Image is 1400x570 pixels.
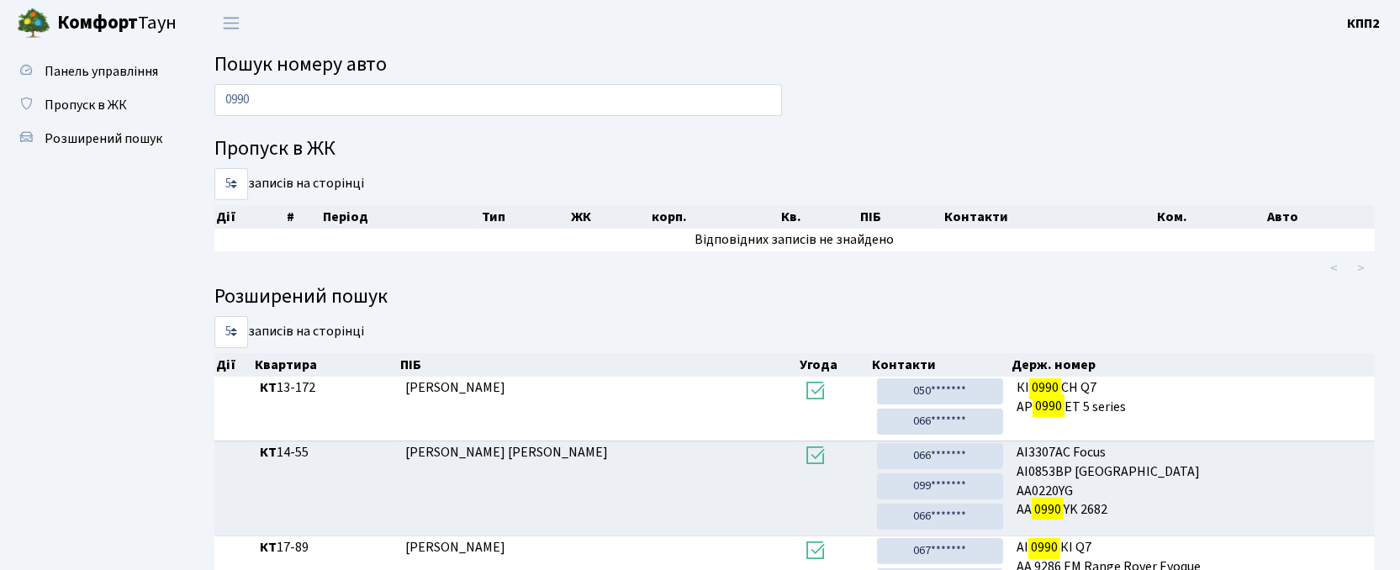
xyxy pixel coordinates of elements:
th: # [285,205,321,229]
a: Панель управління [8,55,177,88]
h4: Пропуск в ЖК [214,137,1375,161]
span: 14-55 [260,443,392,462]
b: КТ [260,538,277,557]
th: Період [321,205,480,229]
b: КТ [260,443,277,462]
th: Ком. [1155,205,1265,229]
th: Контакти [943,205,1155,229]
span: Пропуск в ЖК [45,96,127,114]
td: Відповідних записів не знайдено [214,229,1375,251]
input: Пошук [214,84,782,116]
a: КПП2 [1347,13,1380,34]
select: записів на сторінці [214,316,248,348]
label: записів на сторінці [214,316,364,348]
th: Кв. [779,205,858,229]
a: Пропуск в ЖК [8,88,177,122]
b: КТ [260,378,277,397]
th: корп. [650,205,779,229]
img: logo.png [17,7,50,40]
th: Дії [214,205,285,229]
span: [PERSON_NAME] [PERSON_NAME] [405,443,608,462]
span: AI3307AC Focus АІ0853ВР [GEOGRAPHIC_DATA] AA0220YG AA YK 2682 [1017,443,1368,520]
th: Контакти [870,353,1010,377]
span: КІ СН Q7 АР ЕТ 5 series [1017,378,1368,417]
span: Пошук номеру авто [214,50,387,79]
button: Переключити навігацію [210,9,252,37]
b: Комфорт [57,9,138,36]
span: Розширений пошук [45,129,162,148]
th: Авто [1265,205,1375,229]
th: ЖК [569,205,650,229]
b: КПП2 [1347,14,1380,33]
a: Розширений пошук [8,122,177,156]
span: Таун [57,9,177,38]
h4: Розширений пошук [214,285,1375,309]
mark: 0990 [1032,498,1064,521]
th: ПІБ [399,353,797,377]
span: Панель управління [45,62,158,81]
th: Держ. номер [1010,353,1375,377]
select: записів на сторінці [214,168,248,200]
span: [PERSON_NAME] [405,538,505,557]
span: 17-89 [260,538,392,557]
mark: 0990 [1033,394,1065,418]
th: ПІБ [858,205,943,229]
span: [PERSON_NAME] [405,378,505,397]
mark: 0990 [1029,376,1061,399]
th: Тип [480,205,569,229]
th: Дії [214,353,253,377]
th: Квартира [253,353,399,377]
label: записів на сторінці [214,168,364,200]
th: Угода [798,353,870,377]
mark: 0990 [1028,536,1060,559]
span: 13-172 [260,378,392,398]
